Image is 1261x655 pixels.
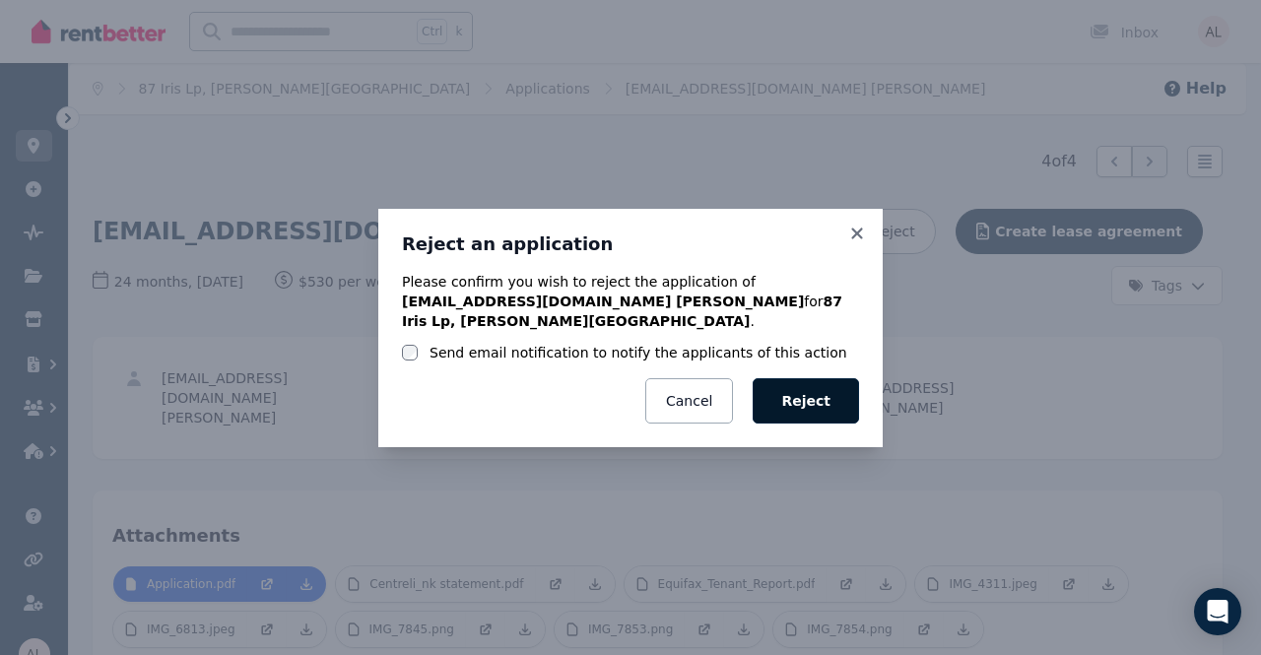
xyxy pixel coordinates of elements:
[402,294,804,309] b: [EMAIL_ADDRESS][DOMAIN_NAME] [PERSON_NAME]
[402,232,859,256] h3: Reject an application
[430,343,847,362] label: Send email notification to notify the applicants of this action
[402,272,859,331] p: Please confirm you wish to reject the application of for .
[753,378,859,424] button: Reject
[1194,588,1241,635] div: Open Intercom Messenger
[645,378,733,424] button: Cancel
